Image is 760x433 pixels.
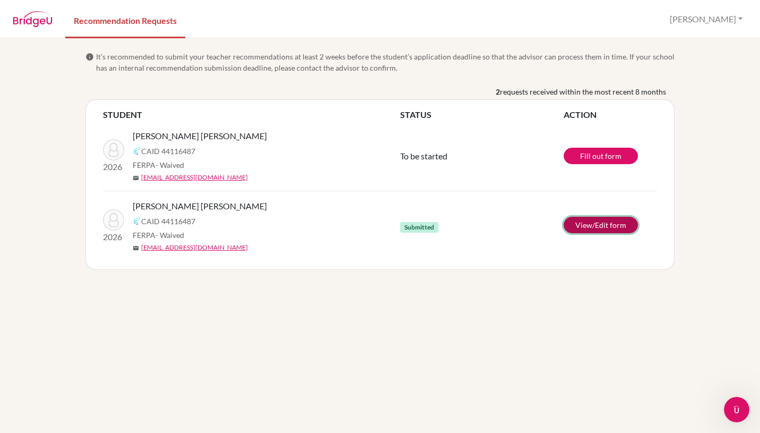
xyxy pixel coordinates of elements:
[141,146,195,157] span: CAID 44116487
[156,160,184,169] span: - Waived
[665,9,747,29] button: [PERSON_NAME]
[141,243,248,252] a: [EMAIL_ADDRESS][DOMAIN_NAME]
[133,230,184,241] span: FERPA
[103,139,124,160] img: BRANDEL GARCIA, IVANNA MARIE
[724,397,749,422] iframe: Intercom live chat
[13,11,53,27] img: BridgeU logo
[400,222,438,233] span: Submitted
[133,175,139,181] span: mail
[133,130,267,142] span: [PERSON_NAME] [PERSON_NAME]
[496,86,500,97] b: 2
[564,108,657,121] th: ACTION
[103,108,400,121] th: STUDENT
[141,216,195,227] span: CAID 44116487
[65,2,185,38] a: Recommendation Requests
[400,151,447,161] span: To be started
[85,53,94,61] span: info
[141,173,248,182] a: [EMAIL_ADDRESS][DOMAIN_NAME]
[400,108,564,121] th: STATUS
[133,159,184,171] span: FERPA
[156,231,184,240] span: - Waived
[103,231,124,243] p: 2026
[133,245,139,251] span: mail
[103,160,124,173] p: 2026
[133,217,141,225] img: Common App logo
[564,217,638,233] a: View/Edit form
[500,86,666,97] span: requests received within the most recent 8 months
[103,209,124,231] img: BRANDEL GARCIA, IVANNA MARIE
[133,200,267,213] span: [PERSON_NAME] [PERSON_NAME]
[564,148,638,164] a: Fill out form
[96,51,675,73] span: It’s recommended to submit your teacher recommendations at least 2 weeks before the student’s app...
[133,147,141,155] img: Common App logo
